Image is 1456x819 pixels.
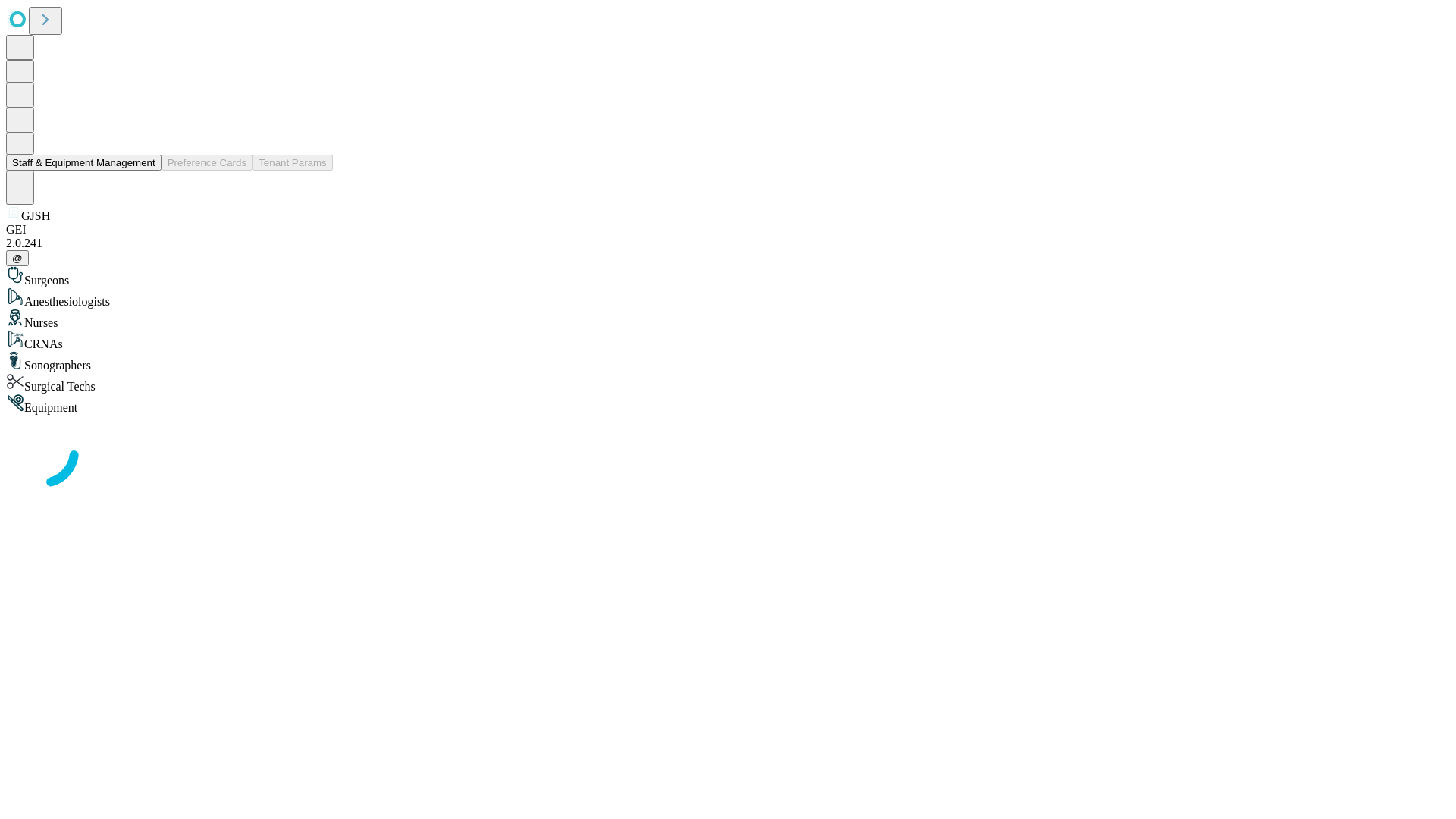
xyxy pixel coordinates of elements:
[6,351,1450,372] div: Sonographers
[21,209,50,222] span: GJSH
[6,250,29,266] button: @
[162,155,253,171] button: Preference Cards
[6,266,1450,287] div: Surgeons
[6,309,1450,330] div: Nurses
[6,287,1450,309] div: Anesthesiologists
[12,253,23,264] span: @
[6,330,1450,351] div: CRNAs
[6,223,1450,237] div: GEI
[6,155,162,171] button: Staff & Equipment Management
[253,155,333,171] button: Tenant Params
[6,394,1450,415] div: Equipment
[6,237,1450,250] div: 2.0.241
[6,372,1450,394] div: Surgical Techs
